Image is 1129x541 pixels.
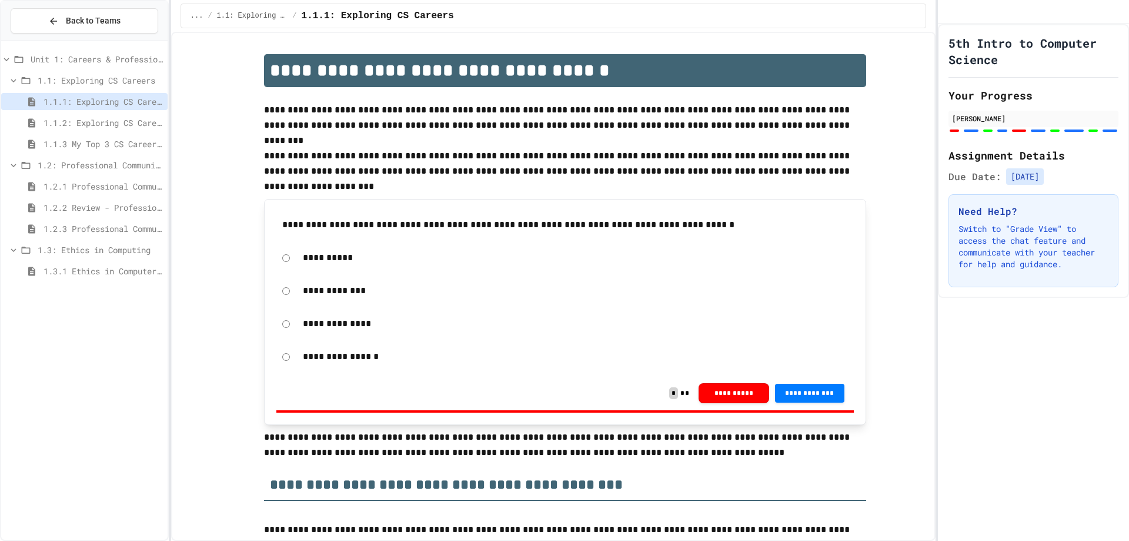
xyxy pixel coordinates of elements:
[948,35,1118,68] h1: 5th Intro to Computer Science
[44,265,163,277] span: 1.3.1 Ethics in Computer Science
[958,223,1108,270] p: Switch to "Grade View" to access the chat feature and communicate with your teacher for help and ...
[11,8,158,34] button: Back to Teams
[66,15,121,27] span: Back to Teams
[38,244,163,256] span: 1.3: Ethics in Computing
[292,11,296,21] span: /
[208,11,212,21] span: /
[948,170,1001,184] span: Due Date:
[958,204,1108,218] h3: Need Help?
[38,159,163,171] span: 1.2: Professional Communication
[31,53,163,65] span: Unit 1: Careers & Professionalism
[44,223,163,235] span: 1.2.3 Professional Communication Challenge
[948,147,1118,164] h2: Assignment Details
[38,74,163,87] span: 1.1: Exploring CS Careers
[191,11,203,21] span: ...
[44,95,163,108] span: 1.1.1: Exploring CS Careers
[44,117,163,129] span: 1.1.2: Exploring CS Careers - Review
[948,87,1118,104] h2: Your Progress
[44,201,163,214] span: 1.2.2 Review - Professional Communication
[44,138,163,150] span: 1.1.3 My Top 3 CS Careers!
[44,180,163,192] span: 1.2.1 Professional Communication
[302,9,454,23] span: 1.1.1: Exploring CS Careers
[1006,168,1044,185] span: [DATE]
[217,11,288,21] span: 1.1: Exploring CS Careers
[952,113,1115,124] div: [PERSON_NAME]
